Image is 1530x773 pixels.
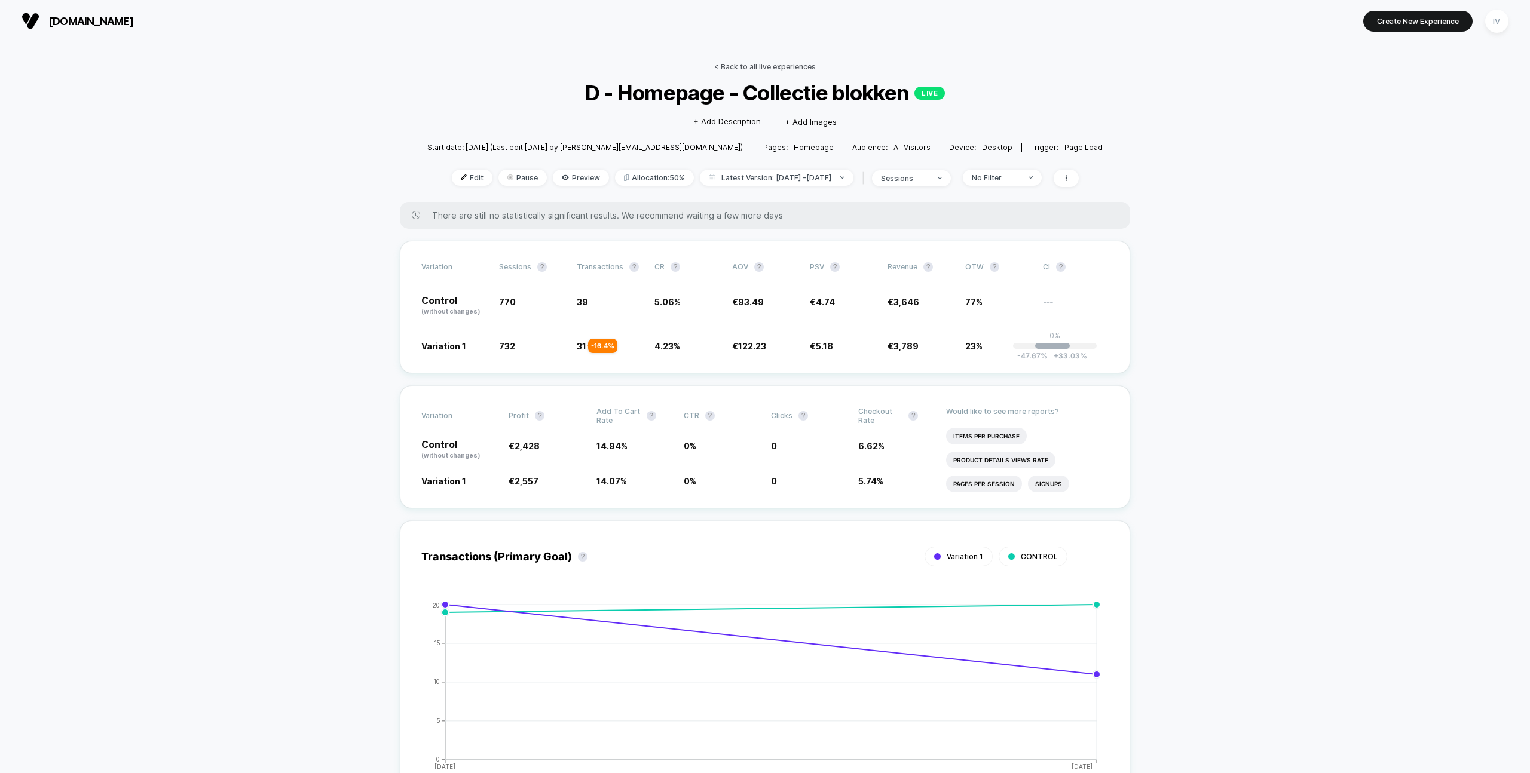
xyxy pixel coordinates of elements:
button: ? [798,411,808,421]
div: No Filter [972,173,1020,182]
span: 6.62 % [858,441,885,451]
span: Checkout Rate [858,407,902,425]
p: Control [421,440,497,460]
p: Would like to see more reports? [946,407,1109,416]
button: ? [578,552,587,562]
button: ? [629,262,639,272]
span: Allocation: 50% [615,170,694,186]
p: 0% [1049,331,1060,340]
span: PSV [810,262,824,271]
span: 4.23 % [654,341,680,351]
p: LIVE [914,87,945,100]
li: Signups [1028,476,1069,492]
span: 5.06 % [654,297,681,307]
span: 5.74 % [858,476,883,486]
span: All Visitors [893,143,931,152]
tspan: [DATE] [1072,763,1093,770]
div: Pages: [763,143,834,152]
span: 14.07 % [596,476,627,486]
div: sessions [881,174,929,183]
span: 93.49 [738,297,764,307]
span: -47.67 % [1017,351,1048,360]
button: ? [647,411,656,421]
button: ? [705,411,715,421]
span: € [509,441,540,451]
img: rebalance [624,174,629,181]
span: 0 [771,476,777,486]
span: There are still no statistically significant results. We recommend waiting a few more days [432,210,1106,220]
span: 77% [965,297,983,307]
span: 3,789 [893,341,919,351]
span: Clicks [771,411,792,420]
span: Sessions [499,262,531,271]
span: € [888,341,919,351]
span: 14.94 % [596,441,628,451]
li: Items Per Purchase [946,428,1027,444]
button: ? [537,262,547,272]
li: Pages Per Session [946,476,1022,492]
span: 23% [965,341,983,351]
span: 122.23 [738,341,766,351]
li: Product Details Views Rate [946,452,1055,468]
img: end [507,174,513,180]
span: 770 [499,297,516,307]
button: IV [1482,9,1512,33]
tspan: 5 [437,717,440,724]
span: Profit [509,411,529,420]
span: D - Homepage - Collectie blokken [461,80,1069,105]
button: ? [990,262,999,272]
button: ? [908,411,918,421]
span: 33.03 % [1048,351,1087,360]
span: Latest Version: [DATE] - [DATE] [700,170,853,186]
span: desktop [982,143,1012,152]
span: 31 [577,341,586,351]
span: 2,557 [515,476,538,486]
span: 3,646 [893,297,919,307]
span: € [732,341,766,351]
span: Variation 1 [421,476,466,486]
button: Create New Experience [1363,11,1473,32]
span: (without changes) [421,452,480,459]
span: Transactions [577,262,623,271]
span: homepage [794,143,834,152]
tspan: [DATE] [434,763,455,770]
tspan: 0 [436,756,440,763]
span: AOV [732,262,748,271]
img: end [1029,176,1033,179]
tspan: 15 [434,639,440,646]
span: + Add Description [693,116,761,128]
span: Variation [421,407,487,425]
div: Trigger: [1031,143,1103,152]
span: (without changes) [421,308,480,315]
span: | [859,170,872,187]
button: ? [754,262,764,272]
p: Control [421,296,487,316]
span: CONTROL [1021,552,1058,561]
a: < Back to all live experiences [714,62,816,71]
div: Audience: [852,143,931,152]
span: Device: [940,143,1021,152]
img: end [840,176,844,179]
span: Edit [452,170,492,186]
span: 732 [499,341,515,351]
span: Add To Cart Rate [596,407,641,425]
span: Variation [421,262,487,272]
span: € [732,297,764,307]
span: [DOMAIN_NAME] [48,15,134,27]
div: - 16.4 % [588,339,617,353]
span: € [888,297,919,307]
span: 2,428 [515,441,540,451]
span: Pause [498,170,547,186]
span: 0 % [684,441,696,451]
button: [DOMAIN_NAME] [18,11,137,30]
span: 4.74 [816,297,835,307]
img: Visually logo [22,12,39,30]
span: 0 [771,441,777,451]
img: calendar [709,174,715,180]
img: edit [461,174,467,180]
span: Variation 1 [947,552,983,561]
span: CR [654,262,665,271]
span: Page Load [1064,143,1103,152]
button: ? [923,262,933,272]
span: --- [1043,299,1109,316]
